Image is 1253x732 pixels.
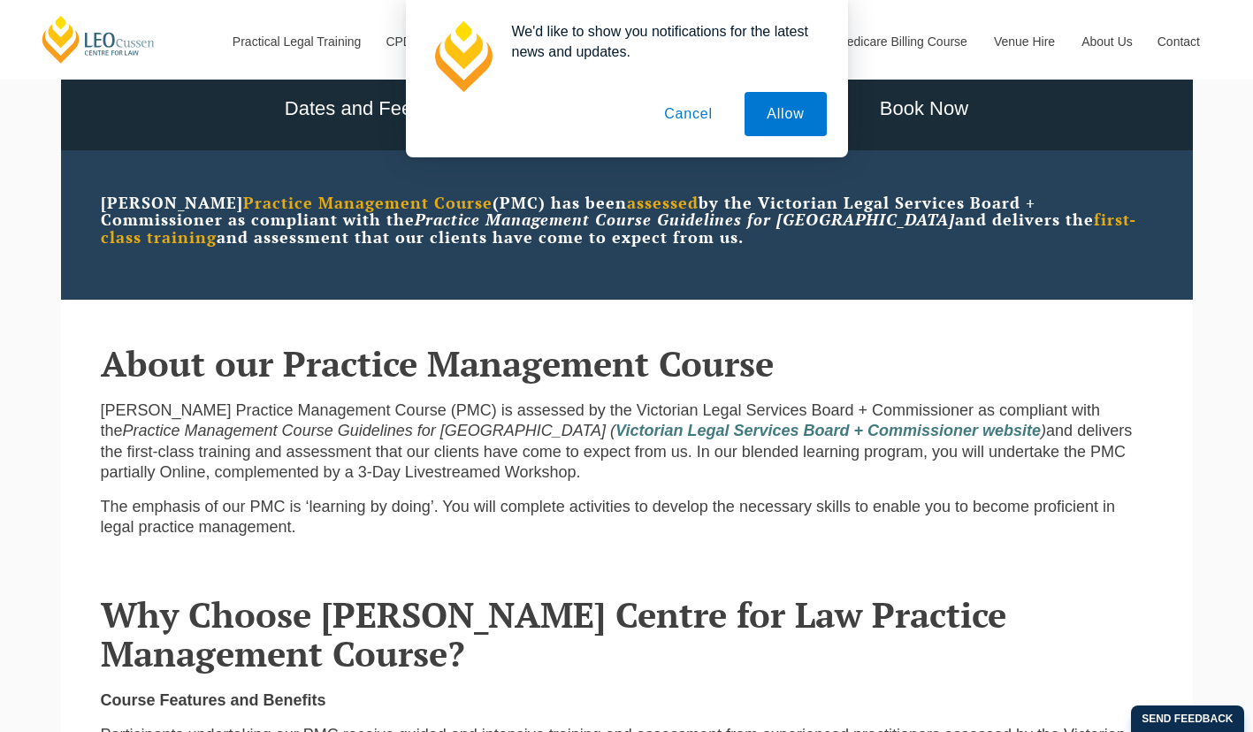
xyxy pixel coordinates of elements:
strong: first-class training [101,209,1136,248]
strong: assessed [627,192,699,213]
strong: Course Features and Benefits [101,691,326,709]
img: notification icon [427,21,498,92]
button: Allow [745,92,826,136]
em: Practice Management Course Guidelines for [GEOGRAPHIC_DATA] [415,209,955,230]
button: Cancel [642,92,735,136]
a: Victorian Legal Services Board + Commissioner website [615,422,1041,439]
p: [PERSON_NAME] (PMC) has been by the Victorian Legal Services Board + Commissioner as compliant wi... [101,194,1153,247]
h2: Why Choose [PERSON_NAME] Centre for Law Practice Management Course? [101,595,1153,673]
strong: Practice Management Course [243,192,493,213]
em: Practice Management Course Guidelines for [GEOGRAPHIC_DATA] ( ) [123,422,1047,439]
h2: About our Practice Management Course [101,344,1153,383]
div: We'd like to show you notifications for the latest news and updates. [498,21,827,62]
p: The emphasis of our PMC is ‘learning by doing’. You will complete activities to develop the neces... [101,497,1153,538]
p: [PERSON_NAME] Practice Management Course (PMC) is assessed by the Victorian Legal Services Board ... [101,400,1153,484]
